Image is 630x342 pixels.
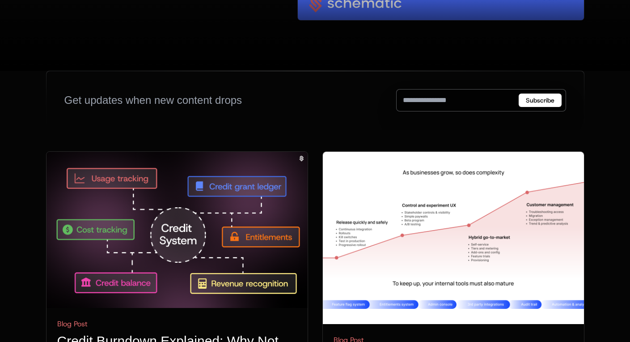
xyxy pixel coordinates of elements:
[323,152,584,324] img: Complexity%20graph
[64,93,242,107] div: Get updates when new content drops
[47,152,308,308] img: Pillar - Credits Builder
[519,94,562,107] button: Subscribe
[57,319,297,329] div: Blog Post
